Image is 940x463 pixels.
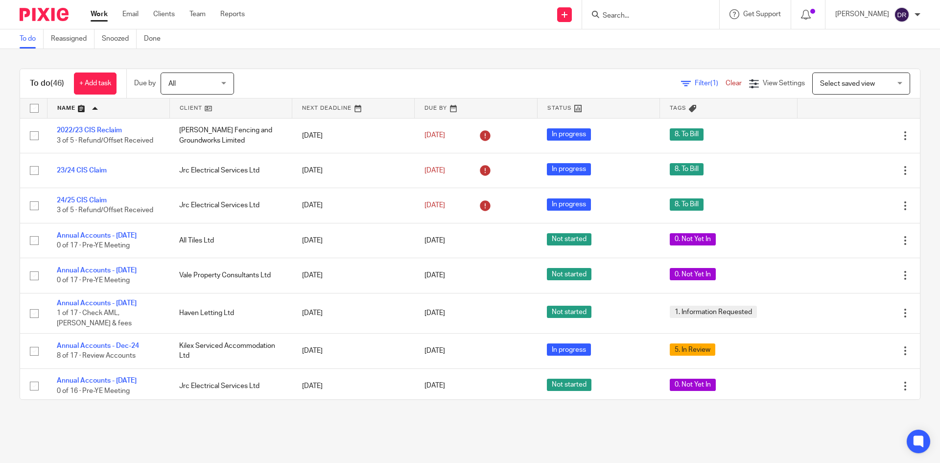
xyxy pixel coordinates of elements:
[292,118,415,153] td: [DATE]
[894,7,910,23] img: svg%3E
[169,118,292,153] td: [PERSON_NAME] Fencing and Groundworks Limited
[74,73,117,95] a: + Add task
[695,80,726,87] span: Filter
[424,167,445,174] span: [DATE]
[169,223,292,258] td: All Tiles Ltd
[91,9,108,19] a: Work
[743,11,781,18] span: Get Support
[57,277,130,284] span: 0 of 17 · Pre-YE Meeting
[710,80,718,87] span: (1)
[122,9,139,19] a: Email
[169,188,292,223] td: Jrc Electrical Services Ltd
[57,167,107,174] a: 23/24 CIS Claim
[57,242,130,249] span: 0 of 17 · Pre-YE Meeting
[57,197,107,204] a: 24/25 CIS Claim
[424,132,445,139] span: [DATE]
[50,79,64,87] span: (46)
[424,383,445,390] span: [DATE]
[30,78,64,89] h1: To do
[424,347,445,354] span: [DATE]
[835,9,889,19] p: [PERSON_NAME]
[670,163,704,175] span: 8. To Bill
[424,310,445,317] span: [DATE]
[820,80,875,87] span: Select saved view
[670,105,686,111] span: Tags
[424,202,445,209] span: [DATE]
[547,163,591,175] span: In progress
[670,306,757,318] span: 1. Information Requested
[57,352,136,359] span: 8 of 17 · Review Accounts
[292,334,415,368] td: [DATE]
[20,8,69,21] img: Pixie
[57,207,153,214] span: 3 of 5 · Refund/Offset Received
[547,343,591,356] span: In progress
[144,29,168,49] a: Done
[153,9,175,19] a: Clients
[670,343,715,356] span: 5. In Review
[547,268,591,280] span: Not started
[547,379,591,391] span: Not started
[20,29,44,49] a: To do
[424,272,445,279] span: [DATE]
[57,310,132,327] span: 1 of 17 · Check AML, [PERSON_NAME] & fees
[57,267,137,274] a: Annual Accounts - [DATE]
[547,128,591,141] span: In progress
[670,128,704,141] span: 8. To Bill
[670,198,704,211] span: 8. To Bill
[292,258,415,293] td: [DATE]
[57,300,137,307] a: Annual Accounts - [DATE]
[292,153,415,188] td: [DATE]
[292,293,415,333] td: [DATE]
[220,9,245,19] a: Reports
[670,379,716,391] span: 0. Not Yet In
[57,137,153,144] span: 3 of 5 · Refund/Offset Received
[169,293,292,333] td: Haven Letting Ltd
[763,80,805,87] span: View Settings
[134,78,156,88] p: Due by
[292,188,415,223] td: [DATE]
[670,233,716,245] span: 0. Not Yet In
[292,223,415,258] td: [DATE]
[169,368,292,403] td: Jrc Electrical Services Ltd
[51,29,94,49] a: Reassigned
[169,258,292,293] td: Vale Property Consultants Ltd
[189,9,206,19] a: Team
[547,306,591,318] span: Not started
[602,12,690,21] input: Search
[57,388,130,394] span: 0 of 16 · Pre-YE Meeting
[424,237,445,244] span: [DATE]
[57,342,139,349] a: Annual Accounts - Dec-24
[102,29,137,49] a: Snoozed
[168,80,176,87] span: All
[547,198,591,211] span: In progress
[726,80,742,87] a: Clear
[57,377,137,384] a: Annual Accounts - [DATE]
[169,334,292,368] td: Kilex Serviced Accommodation Ltd
[57,232,137,239] a: Annual Accounts - [DATE]
[57,127,122,134] a: 2022/23 CIS Reclaim
[292,368,415,403] td: [DATE]
[670,268,716,280] span: 0. Not Yet In
[547,233,591,245] span: Not started
[169,153,292,188] td: Jrc Electrical Services Ltd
